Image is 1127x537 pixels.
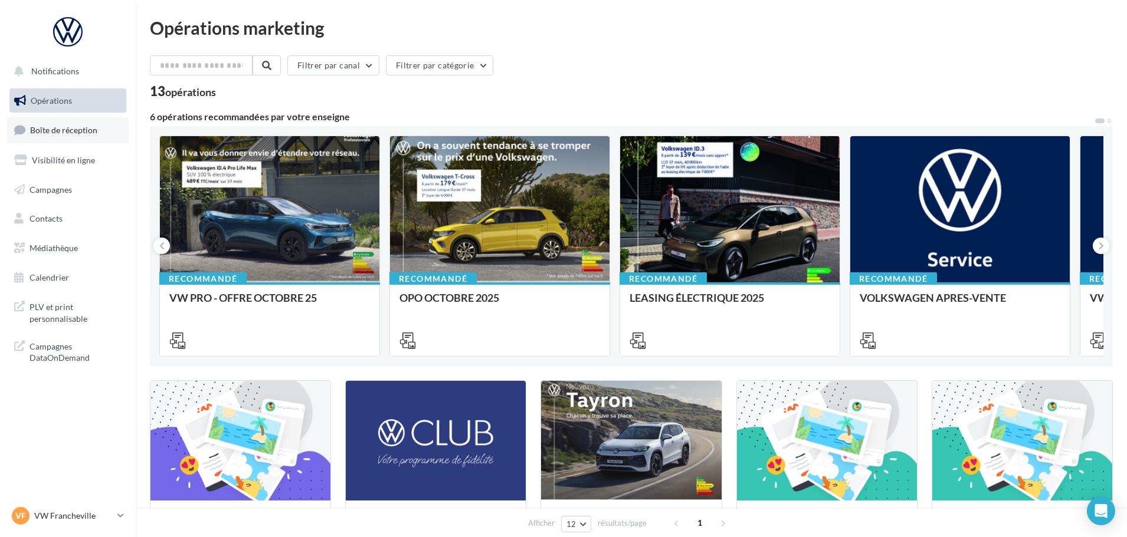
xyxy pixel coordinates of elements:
div: Recommandé [389,272,477,285]
a: Contacts [7,206,129,231]
div: OPO OCTOBRE 2025 [399,292,600,315]
span: Campagnes [30,184,72,194]
span: 1 [690,513,709,532]
span: Afficher [528,518,555,529]
div: Opérations marketing [150,19,1113,37]
button: Filtrer par catégorie [386,55,493,75]
span: Notifications [31,66,79,76]
div: LEASING ÉLECTRIQUE 2025 [630,292,830,315]
a: Boîte de réception [7,117,129,143]
div: 6 opérations recommandées par votre enseigne [150,112,1094,121]
span: VF [15,510,26,522]
div: Recommandé [159,272,247,285]
a: Campagnes DataOnDemand [7,334,129,368]
span: Opérations [31,95,72,106]
span: 12 [566,519,576,529]
span: Calendrier [30,272,69,282]
div: VW PRO - OFFRE OCTOBRE 25 [169,292,370,315]
span: Médiathèque [30,243,78,253]
a: Visibilité en ligne [7,148,129,173]
a: Campagnes [7,177,129,202]
div: Open Intercom Messenger [1087,497,1115,525]
span: Contacts [30,213,63,223]
button: Notifications [7,59,124,84]
span: résultats/page [598,518,647,529]
span: Boîte de réception [30,125,97,135]
div: 13 [150,85,216,98]
div: VOLKSWAGEN APRES-VENTE [860,292,1060,315]
span: Campagnes DataOnDemand [30,338,122,364]
a: PLV et print personnalisable [7,294,129,329]
a: Calendrier [7,265,129,290]
div: opérations [165,87,216,97]
div: Recommandé [850,272,937,285]
button: Filtrer par canal [287,55,379,75]
button: 12 [561,516,591,532]
a: VF VW Francheville [9,505,126,527]
p: VW Francheville [34,510,113,522]
span: Visibilité en ligne [32,155,95,165]
span: PLV et print personnalisable [30,299,122,324]
div: Recommandé [620,272,707,285]
a: Opérations [7,88,129,113]
a: Médiathèque [7,236,129,261]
